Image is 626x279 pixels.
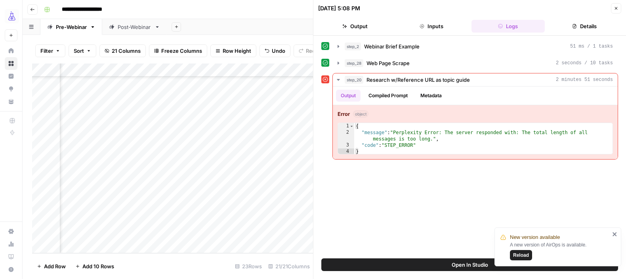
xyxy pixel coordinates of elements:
[570,43,613,50] span: 51 ms / 1 tasks
[333,73,618,86] button: 2 minutes 51 seconds
[82,262,114,270] span: Add 10 Rows
[353,110,368,117] span: object
[260,44,290,57] button: Undo
[5,83,17,95] a: Opportunities
[44,262,66,270] span: Add Row
[35,44,65,57] button: Filter
[366,76,470,84] span: Research w/Reference URL as topic guide
[40,47,53,55] span: Filter
[40,19,102,35] a: Pre-Webinar
[556,60,613,67] span: 2 seconds / 10 tasks
[612,231,618,237] button: close
[223,47,251,55] span: Row Height
[364,90,412,102] button: Compiled Prompt
[210,44,256,57] button: Row Height
[338,142,354,148] div: 3
[69,44,96,57] button: Sort
[272,47,285,55] span: Undo
[345,76,363,84] span: step_20
[5,9,19,23] img: AirOps Growth Logo
[265,260,313,273] div: 21/21 Columns
[5,57,17,70] a: Browse
[510,241,610,260] div: A new version of AirOps is available.
[471,20,545,33] button: Logs
[513,252,529,259] span: Reload
[5,250,17,263] a: Learning Hub
[5,238,17,250] a: Usage
[318,4,360,12] div: [DATE] 5:08 PM
[548,20,621,33] button: Details
[5,70,17,83] a: Insights
[345,59,363,67] span: step_28
[452,261,488,269] span: Open In Studio
[5,225,17,238] a: Settings
[5,95,17,108] a: Your Data
[338,148,354,155] div: 4
[318,20,391,33] button: Output
[161,47,202,55] span: Freeze Columns
[99,44,146,57] button: 21 Columns
[364,42,420,50] span: Webinar Brief Example
[321,258,618,271] button: Open In Studio
[149,44,207,57] button: Freeze Columns
[333,87,618,159] div: 2 minutes 51 seconds
[306,47,319,55] span: Redo
[102,19,167,35] a: Post-Webinar
[112,47,141,55] span: 21 Columns
[366,59,410,67] span: Web Page Scrape
[338,129,354,142] div: 2
[32,260,71,273] button: Add Row
[5,6,17,26] button: Workspace: AirOps Growth
[5,44,17,57] a: Home
[338,110,350,118] strong: Error
[294,44,324,57] button: Redo
[118,23,151,31] div: Post-Webinar
[416,90,447,102] button: Metadata
[333,40,618,53] button: 51 ms / 1 tasks
[5,263,17,276] button: Help + Support
[333,57,618,69] button: 2 seconds / 10 tasks
[232,260,265,273] div: 23 Rows
[336,90,361,102] button: Output
[395,20,468,33] button: Inputs
[349,123,354,129] span: Toggle code folding, rows 1 through 4
[338,123,354,129] div: 1
[56,23,87,31] div: Pre-Webinar
[510,233,560,241] span: New version available
[345,42,361,50] span: step_2
[71,260,119,273] button: Add 10 Rows
[556,76,613,83] span: 2 minutes 51 seconds
[74,47,84,55] span: Sort
[510,250,532,260] button: Reload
